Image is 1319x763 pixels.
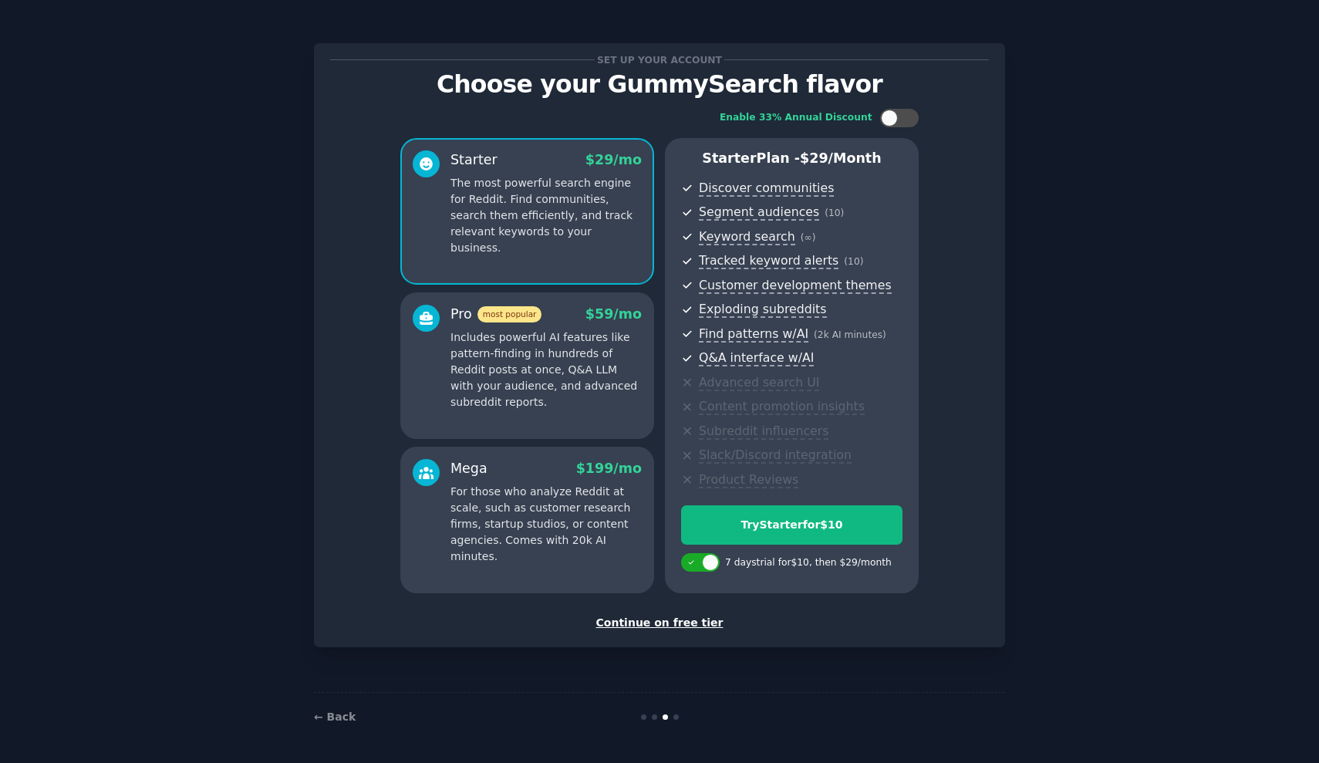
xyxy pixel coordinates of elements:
[450,150,498,170] div: Starter
[699,424,828,440] span: Subreddit influencers
[681,505,902,545] button: TryStarterfor$10
[800,150,882,166] span: $ 29 /month
[801,232,816,243] span: ( ∞ )
[699,302,826,318] span: Exploding subreddits
[595,52,725,68] span: Set up your account
[699,204,819,221] span: Segment audiences
[314,711,356,723] a: ← Back
[699,350,814,366] span: Q&A interface w/AI
[682,517,902,533] div: Try Starter for $10
[450,459,487,478] div: Mega
[725,556,892,570] div: 7 days trial for $10 , then $ 29 /month
[699,472,798,488] span: Product Reviews
[699,229,795,245] span: Keyword search
[585,152,642,167] span: $ 29 /mo
[699,375,819,391] span: Advanced search UI
[699,253,838,269] span: Tracked keyword alerts
[450,305,541,324] div: Pro
[585,306,642,322] span: $ 59 /mo
[699,447,852,464] span: Slack/Discord integration
[844,256,863,267] span: ( 10 )
[699,399,865,415] span: Content promotion insights
[450,329,642,410] p: Includes powerful AI features like pattern-finding in hundreds of Reddit posts at once, Q&A LLM w...
[699,181,834,197] span: Discover communities
[699,326,808,343] span: Find patterns w/AI
[576,461,642,476] span: $ 199 /mo
[330,71,989,98] p: Choose your GummySearch flavor
[450,175,642,256] p: The most powerful search engine for Reddit. Find communities, search them efficiently, and track ...
[477,306,542,322] span: most popular
[720,111,872,125] div: Enable 33% Annual Discount
[699,278,892,294] span: Customer development themes
[330,615,989,631] div: Continue on free tier
[681,149,902,168] p: Starter Plan -
[450,484,642,565] p: For those who analyze Reddit at scale, such as customer research firms, startup studios, or conte...
[825,208,844,218] span: ( 10 )
[814,329,886,340] span: ( 2k AI minutes )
